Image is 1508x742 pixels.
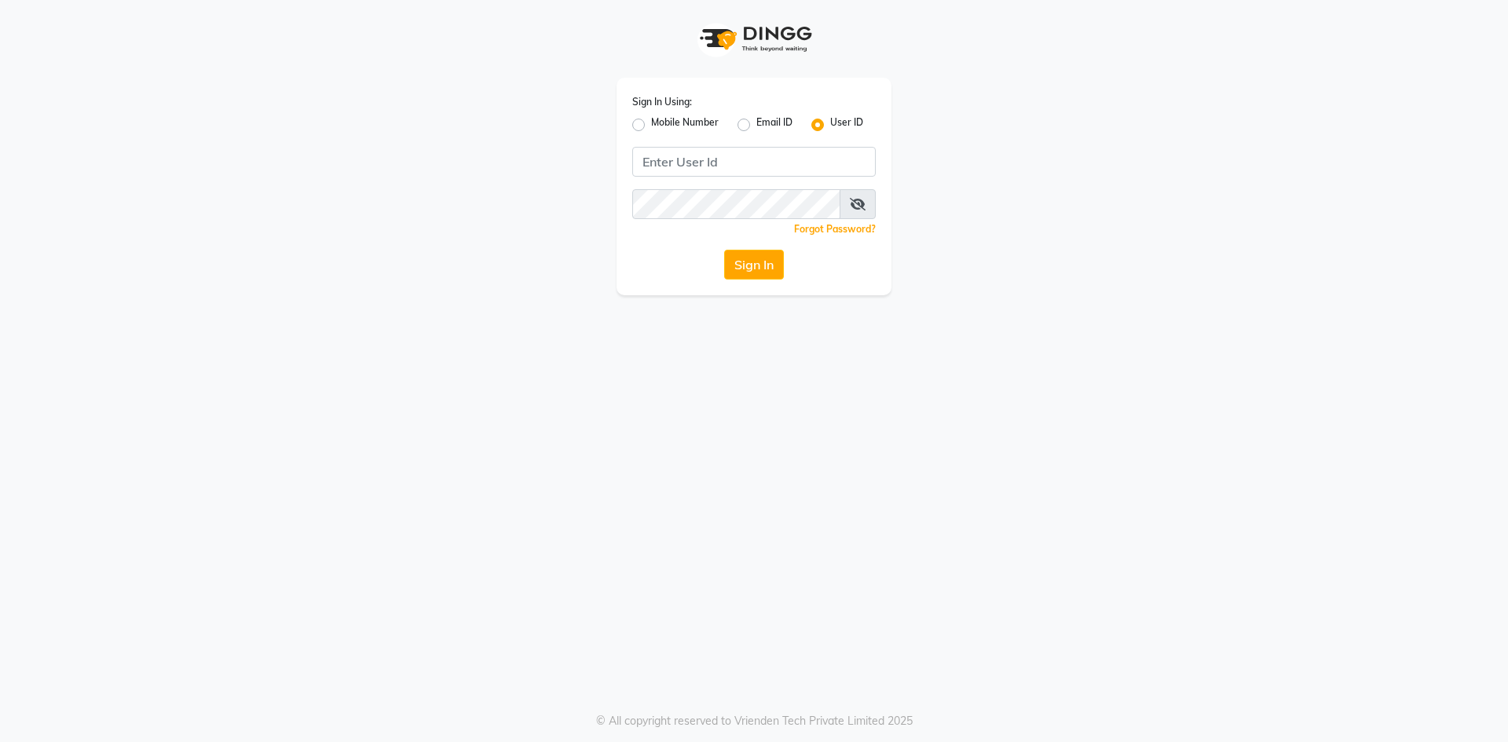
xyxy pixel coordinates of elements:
label: Email ID [756,115,792,134]
label: Mobile Number [651,115,719,134]
img: logo1.svg [691,16,817,62]
input: Username [632,147,876,177]
label: Sign In Using: [632,95,692,109]
input: Username [632,189,840,219]
a: Forgot Password? [794,223,876,235]
label: User ID [830,115,863,134]
button: Sign In [724,250,784,280]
